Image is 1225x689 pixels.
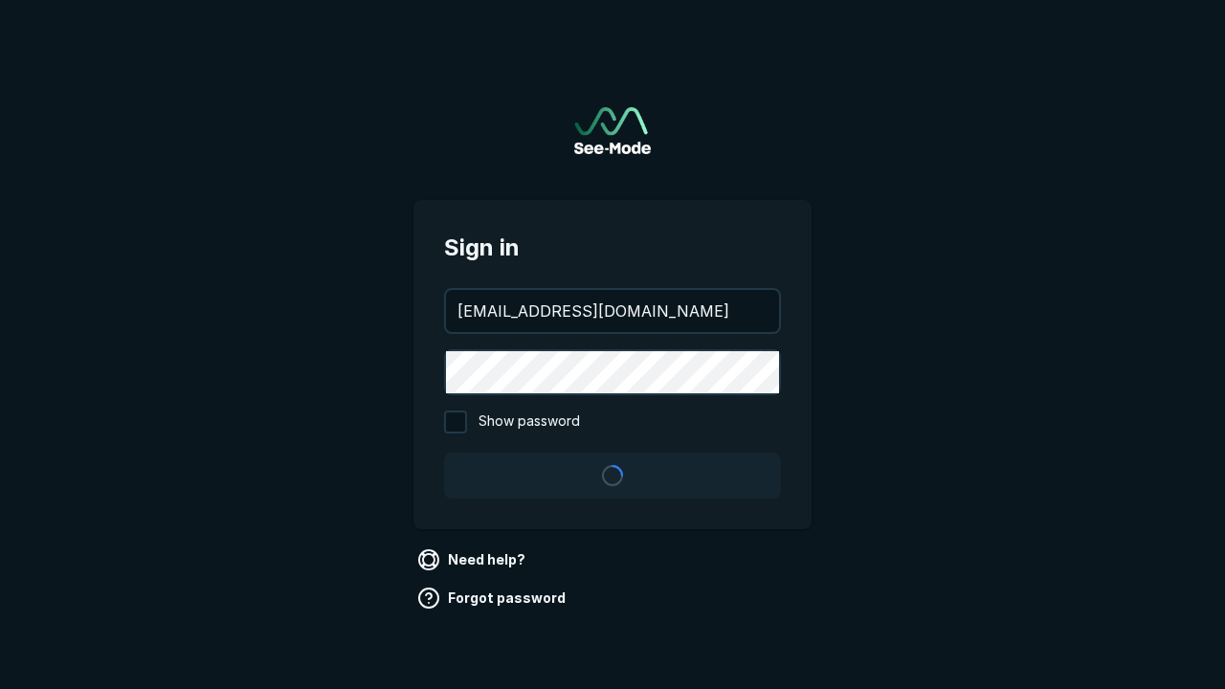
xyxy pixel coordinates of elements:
input: your@email.com [446,290,779,332]
span: Sign in [444,231,781,265]
a: Forgot password [413,583,573,613]
a: Need help? [413,545,533,575]
a: Go to sign in [574,107,651,154]
span: Show password [479,411,580,433]
img: See-Mode Logo [574,107,651,154]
